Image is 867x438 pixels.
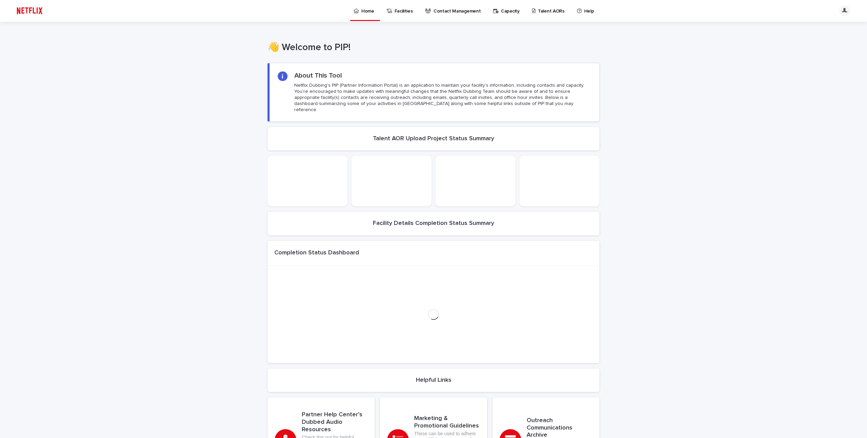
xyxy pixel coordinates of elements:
h1: 👋 Welcome to PIP! [268,42,599,54]
h2: Facility Details Completion Status Summary [373,220,494,227]
p: Netflix Dubbing's PIP (Partner Information Portal) is an application to maintain your facility's ... [294,82,591,113]
h3: Partner Help Center’s Dubbed Audio Resources [302,411,367,433]
div: JL [839,5,850,16]
h1: Completion Status Dashboard [274,249,359,257]
h2: Talent AOR Upload Project Status Summary [373,135,494,143]
h2: Helpful Links [416,377,451,384]
h3: Marketing & Promotional Guidelines [414,415,480,430]
img: ifQbXi3ZQGMSEF7WDB7W [14,4,46,18]
h2: About This Tool [294,71,342,80]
